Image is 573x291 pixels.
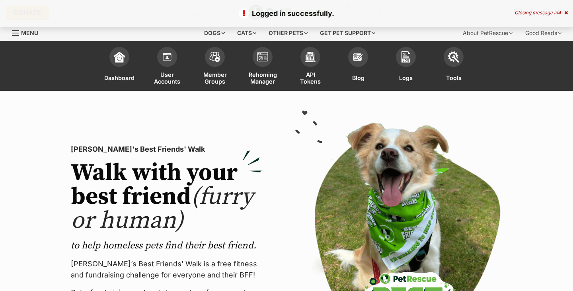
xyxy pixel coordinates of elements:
img: tools-icon-677f8b7d46040df57c17cb185196fc8e01b2b03676c49af7ba82c462532e62ee.svg [448,51,459,62]
h2: Walk with your best friend [71,161,262,233]
a: Rehoming Manager [239,43,286,91]
img: group-profile-icon-3fa3cf56718a62981997c0bc7e787c4b2cf8bcc04b72c1350f741eb67cf2f40e.svg [257,52,268,62]
span: Dashboard [104,71,134,85]
span: Tools [446,71,462,85]
div: Get pet support [314,25,381,41]
div: Other pets [263,25,313,41]
span: Rehoming Manager [249,71,277,85]
img: team-members-icon-5396bd8760b3fe7c0b43da4ab00e1e3bb1a5d9ba89233759b79545d2d3fc5d0d.svg [209,52,220,62]
img: dashboard-icon-eb2f2d2d3e046f16d808141f083e7271f6b2e854fb5c12c21221c1fb7104beca.svg [114,51,125,62]
span: API Tokens [296,71,324,85]
a: Dashboard [95,43,143,91]
a: Menu [12,25,44,39]
a: Blog [334,43,382,91]
div: About PetRescue [457,25,518,41]
span: User Accounts [153,71,181,85]
p: to help homeless pets find their best friend. [71,239,262,252]
div: Dogs [199,25,230,41]
div: Good Reads [520,25,567,41]
a: Tools [430,43,477,91]
span: Menu [21,29,38,36]
a: Logs [382,43,430,91]
img: blogs-icon-e71fceff818bbaa76155c998696f2ea9b8fc06abc828b24f45ee82a475c2fd99.svg [353,51,364,62]
a: Member Groups [191,43,239,91]
a: API Tokens [286,43,334,91]
div: Cats [232,25,262,41]
p: [PERSON_NAME]’s Best Friends' Walk is a free fitness and fundraising challenge for everyone and t... [71,258,262,281]
span: Logs [399,71,413,85]
img: members-icon-d6bcda0bfb97e5ba05b48644448dc2971f67d37433e5abca221da40c41542bd5.svg [162,51,173,62]
span: Blog [352,71,364,85]
a: User Accounts [143,43,191,91]
img: logs-icon-5bf4c29380941ae54b88474b1138927238aebebbc450bc62c8517511492d5a22.svg [400,51,411,62]
span: (furry or human) [71,182,253,236]
img: api-icon-849e3a9e6f871e3acf1f60245d25b4cd0aad652aa5f5372336901a6a67317bd8.svg [305,51,316,62]
p: [PERSON_NAME]'s Best Friends' Walk [71,144,262,155]
span: Member Groups [201,71,229,85]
